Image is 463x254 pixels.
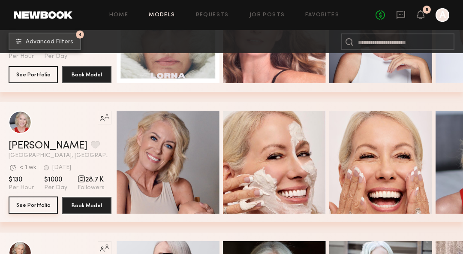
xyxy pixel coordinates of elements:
[62,66,111,83] button: Book Model
[9,197,58,214] a: See Portfolio
[9,33,81,50] button: 4Advanced Filters
[78,175,105,184] span: 28.7 K
[44,184,67,192] span: Per Day
[9,141,87,151] a: [PERSON_NAME]
[149,12,175,18] a: Models
[44,53,67,60] span: Per Day
[52,165,71,171] div: [DATE]
[9,66,58,83] button: See Portfolio
[78,33,82,36] span: 4
[9,53,34,60] span: Per Hour
[109,12,129,18] a: Home
[78,184,105,192] span: Followers
[9,197,58,214] button: See Portfolio
[9,175,34,184] span: $130
[44,175,67,184] span: $1000
[62,197,111,214] button: Book Model
[196,12,229,18] a: Requests
[26,39,73,45] span: Advanced Filters
[436,8,449,22] a: A
[9,184,34,192] span: Per Hour
[19,165,36,171] div: < 1 wk
[9,153,111,159] span: [GEOGRAPHIC_DATA], [GEOGRAPHIC_DATA]
[305,12,339,18] a: Favorites
[250,12,285,18] a: Job Posts
[426,8,428,12] div: 5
